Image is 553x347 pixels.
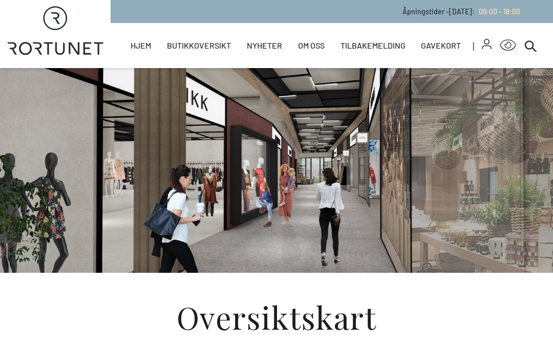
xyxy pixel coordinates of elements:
[475,7,520,16] a: 09:00 - 18:00
[473,23,482,68] span: |
[167,23,231,68] a: Butikkoversikt
[402,6,520,17] p: Åpningstider - [DATE] :
[341,23,406,68] a: Tilbakemelding
[500,37,516,54] button: Open Accessibility Menu
[298,23,325,68] a: Om oss
[247,23,282,68] a: Nyheter
[479,7,520,16] span: 09:00 - 18:00
[421,23,461,68] a: Gavekort
[131,23,151,68] a: Hjem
